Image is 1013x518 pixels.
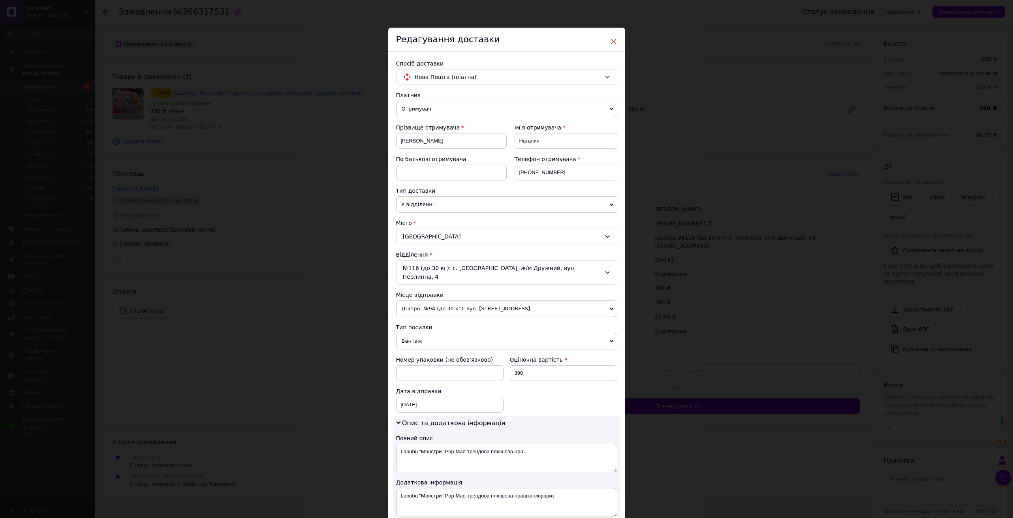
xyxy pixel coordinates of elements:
[396,488,617,516] textarea: Labubu "Монстри" Pop Mart трендова плюшева іграшка-сюрприз
[415,73,601,81] span: Нова Пошта (платна)
[515,156,576,162] span: Телефон отримувача
[396,60,617,68] div: Спосіб доставки
[396,444,617,472] textarea: Labubu "Монстри" Pop Mart трендова плюшева ігра...
[396,101,617,117] span: Отримувач
[396,124,460,131] span: Прізвище отримувача
[396,479,617,486] div: Додаткова інформація
[396,219,617,227] div: Місто
[396,188,436,194] span: Тип доставки
[396,92,421,98] span: Платник
[396,300,617,317] span: Дніпро: №94 (до 30 кг): вул. [STREET_ADDRESS]
[396,387,504,395] div: Дата відправки
[515,165,617,180] input: +380
[396,229,617,244] div: [GEOGRAPHIC_DATA]
[396,251,617,259] div: Відділення
[396,333,617,349] span: Вантаж
[396,356,504,364] div: Номер упаковки (не обов'язково)
[396,292,444,298] span: Місце відправки
[396,196,617,213] span: У відділенні
[402,419,506,427] span: Опис та додаткова інформація
[515,124,562,131] span: Ім'я отримувача
[396,156,466,162] span: По батькові отримувача
[396,324,432,330] span: Тип посилки
[396,434,617,442] div: Повний опис
[396,260,617,285] div: №116 (до 30 кг): с. [GEOGRAPHIC_DATA], ж/м Дружний, вул. Перлинна, 4
[610,35,617,48] span: ×
[510,356,617,364] div: Оціночна вартість
[388,28,625,52] div: Редагування доставки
